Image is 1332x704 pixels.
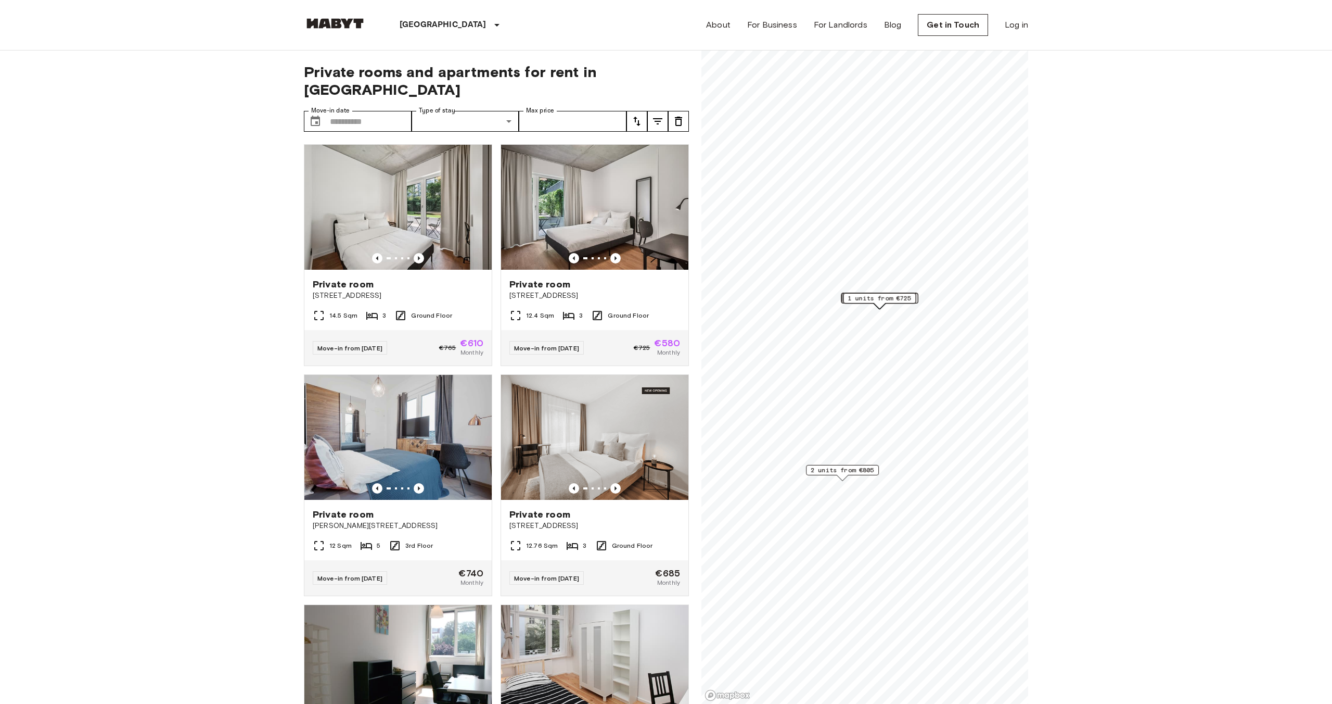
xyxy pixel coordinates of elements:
[509,521,680,531] span: [STREET_ADDRESS]
[843,293,916,309] div: Map marker
[382,311,386,320] span: 3
[372,253,382,263] button: Previous image
[806,465,879,481] div: Map marker
[439,343,456,353] span: €765
[414,253,424,263] button: Previous image
[372,483,382,494] button: Previous image
[313,508,374,521] span: Private room
[400,19,486,31] p: [GEOGRAPHIC_DATA]
[634,343,650,353] span: €725
[526,541,558,550] span: 12.76 Sqm
[884,19,902,31] a: Blog
[647,111,668,132] button: tune
[509,508,570,521] span: Private room
[668,111,689,132] button: tune
[460,338,483,348] span: €610
[918,14,988,36] a: Get in Touch
[377,541,380,550] span: 5
[317,574,382,582] span: Move-in from [DATE]
[405,541,433,550] span: 3rd Floor
[526,311,554,320] span: 12.4 Sqm
[610,253,621,263] button: Previous image
[814,19,867,31] a: For Landlords
[501,374,689,596] a: Marketing picture of unit DE-01-262-002-02Previous imagePrevious imagePrivate room[STREET_ADDRESS...
[501,375,688,500] img: Marketing picture of unit DE-01-262-002-02
[610,483,621,494] button: Previous image
[657,348,680,357] span: Monthly
[411,311,452,320] span: Ground Floor
[304,145,492,270] img: Marketing picture of unit DE-01-259-004-01Q
[705,689,750,701] a: Mapbox logo
[569,253,579,263] button: Previous image
[419,106,455,115] label: Type of stay
[509,291,680,301] span: [STREET_ADDRESS]
[305,111,326,132] button: Choose date
[458,569,483,578] span: €740
[1005,19,1028,31] a: Log in
[414,483,424,494] button: Previous image
[313,278,374,291] span: Private room
[842,293,918,309] div: Map marker
[569,483,579,494] button: Previous image
[501,145,688,270] img: Marketing picture of unit DE-01-259-004-03Q
[626,111,647,132] button: tune
[526,106,554,115] label: Max price
[848,294,912,303] span: 1 units from €725
[583,541,586,550] span: 3
[317,344,382,352] span: Move-in from [DATE]
[579,311,583,320] span: 3
[608,311,649,320] span: Ground Floor
[313,521,483,531] span: [PERSON_NAME][STREET_ADDRESS]
[304,63,689,98] span: Private rooms and apartments for rent in [GEOGRAPHIC_DATA]
[509,278,570,291] span: Private room
[514,344,579,352] span: Move-in from [DATE]
[311,106,350,115] label: Move-in date
[654,338,680,348] span: €580
[811,466,874,475] span: 2 units from €805
[313,291,483,301] span: [STREET_ADDRESS]
[304,375,492,500] img: Marketing picture of unit DE-01-008-005-03HF
[304,18,366,29] img: Habyt
[304,144,492,366] a: Marketing picture of unit DE-01-259-004-01QPrevious imagePrevious imagePrivate room[STREET_ADDRES...
[514,574,579,582] span: Move-in from [DATE]
[706,19,731,31] a: About
[612,541,653,550] span: Ground Floor
[655,569,680,578] span: €685
[460,578,483,587] span: Monthly
[657,578,680,587] span: Monthly
[501,144,689,366] a: Marketing picture of unit DE-01-259-004-03QPrevious imagePrevious imagePrivate room[STREET_ADDRES...
[460,348,483,357] span: Monthly
[329,541,352,550] span: 12 Sqm
[304,374,492,596] a: Marketing picture of unit DE-01-008-005-03HFPrevious imagePrevious imagePrivate room[PERSON_NAME]...
[747,19,797,31] a: For Business
[329,311,357,320] span: 14.5 Sqm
